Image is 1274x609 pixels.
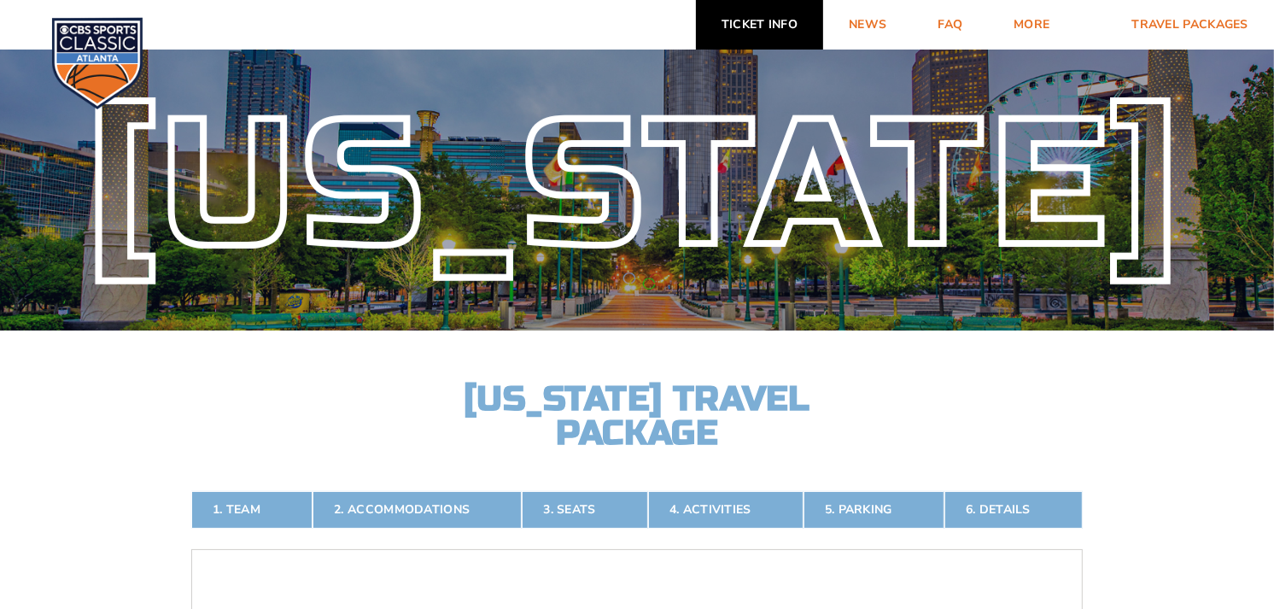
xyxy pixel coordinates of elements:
[313,491,522,529] a: 2. Accommodations
[522,491,647,529] a: 3. Seats
[51,17,143,109] img: CBS Sports Classic
[191,491,313,529] a: 1. Team
[449,382,825,450] h2: [US_STATE] Travel Package
[648,491,804,529] a: 4. Activities
[804,491,944,529] a: 5. Parking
